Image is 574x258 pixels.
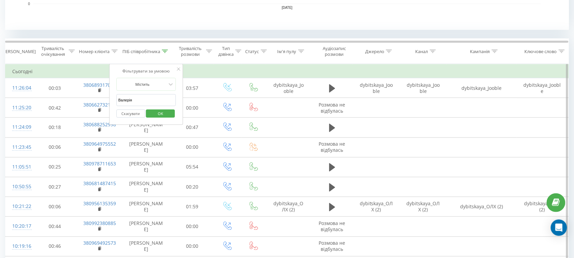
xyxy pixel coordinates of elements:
[447,197,517,217] td: dybitskaya_ОЛХ (2)
[266,197,311,217] td: dybitskaya_ОЛХ (2)
[470,49,490,54] div: Кампанія
[170,217,214,237] td: 00:00
[122,217,170,237] td: [PERSON_NAME]
[353,78,400,98] td: dybitskaya_Jooble
[5,65,569,78] td: Сьогодні
[12,161,26,174] div: 11:05:51
[33,138,77,157] td: 00:06
[277,49,297,54] div: Ім'я пулу
[319,101,345,114] span: Розмова не відбулась
[319,141,345,154] span: Розмова не відбулась
[246,49,259,54] div: Статус
[116,94,176,106] input: Введіть значення
[170,177,214,197] td: 00:20
[170,118,214,138] td: 00:47
[83,220,116,227] a: 380992380885
[266,78,311,98] td: dybitskaya_Jooble
[122,237,170,256] td: [PERSON_NAME]
[517,78,569,98] td: dybitskaya_Jooble
[33,78,77,98] td: 00:03
[12,81,26,95] div: 11:26:04
[12,121,26,134] div: 11:24:09
[146,110,175,118] button: OK
[170,78,214,98] td: 03:57
[170,237,214,256] td: 00:00
[353,197,400,217] td: dybitskaya_ОЛХ (2)
[400,78,447,98] td: dybitskaya_Jooble
[83,141,116,147] a: 380964975552
[33,98,77,118] td: 00:42
[12,180,26,194] div: 10:50:55
[170,98,214,118] td: 00:00
[1,49,36,54] div: [PERSON_NAME]
[122,197,170,217] td: [PERSON_NAME]
[116,110,145,118] button: Скасувати
[12,101,26,114] div: 11:25:20
[79,49,110,54] div: Номер клієнта
[319,220,345,233] span: Розмова не відбулась
[116,68,176,75] div: Фільтрувати за умовою
[33,157,77,177] td: 00:25
[447,78,517,98] td: dybitskaya_Jooble
[122,49,160,54] div: ПІБ співробітника
[170,197,214,217] td: 01:59
[83,240,116,246] a: 380969492573
[525,49,557,54] div: Ключове слово
[83,101,116,108] a: 380662732199
[122,118,170,138] td: [PERSON_NAME]
[28,2,30,6] text: 0
[218,46,234,57] div: Тип дзвінка
[83,180,116,187] a: 380681487415
[122,138,170,157] td: [PERSON_NAME]
[33,177,77,197] td: 00:27
[33,237,77,256] td: 00:46
[33,197,77,217] td: 00:06
[12,240,26,253] div: 10:19:16
[12,200,26,213] div: 10:21:22
[317,46,351,57] div: Аудіозапис розмови
[170,138,214,157] td: 00:00
[83,121,116,128] a: 380688252998
[33,217,77,237] td: 00:44
[365,49,384,54] div: Джерело
[400,197,447,217] td: dybitskaya_ОЛХ (2)
[151,108,170,119] span: OK
[83,82,116,88] a: 380689317021
[12,141,26,154] div: 11:23:45
[83,200,116,207] a: 380956135359
[517,197,569,217] td: dybitskaya_ОЛХ (2)
[170,157,214,177] td: 05:54
[319,240,345,253] span: Розмова не відбулась
[12,220,26,233] div: 10:20:17
[122,177,170,197] td: [PERSON_NAME]
[176,46,204,57] div: Тривалість розмови
[122,157,170,177] td: [PERSON_NAME]
[416,49,428,54] div: Канал
[39,46,67,57] div: Тривалість очікування
[33,118,77,138] td: 00:18
[282,6,293,10] text: [DATE]
[83,161,116,167] a: 380978711653
[551,220,567,236] div: Open Intercom Messenger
